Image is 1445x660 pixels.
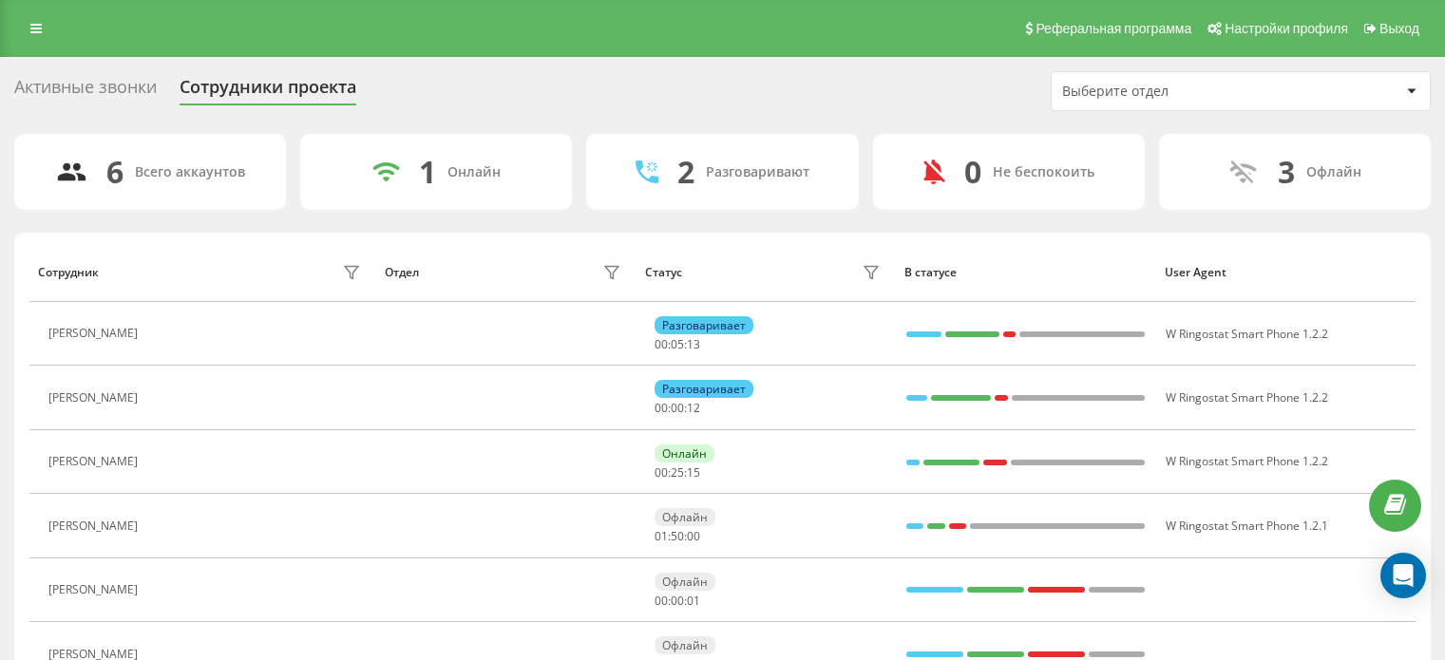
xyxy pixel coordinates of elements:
div: Офлайн [655,508,715,526]
div: : : [655,402,700,415]
div: Сотрудники проекта [180,77,356,106]
span: 12 [687,400,700,416]
div: Разговаривает [655,316,753,334]
div: Офлайн [655,573,715,591]
span: 05 [671,336,684,352]
span: W Ringostat Smart Phone 1.2.2 [1166,389,1328,405]
div: В статусе [904,266,1147,279]
span: 00 [671,593,684,609]
span: Настройки профиля [1225,21,1348,36]
div: Отдел [385,266,419,279]
span: W Ringostat Smart Phone 1.2.1 [1166,518,1328,534]
span: 00 [655,336,668,352]
div: Выберите отдел [1062,84,1289,100]
span: 50 [671,528,684,544]
span: 15 [687,464,700,481]
span: 00 [655,464,668,481]
div: Разговаривают [706,164,809,180]
div: [PERSON_NAME] [48,455,143,468]
div: [PERSON_NAME] [48,519,143,533]
div: [PERSON_NAME] [48,583,143,596]
div: Сотрудник [38,266,99,279]
div: [PERSON_NAME] [48,391,143,405]
div: 0 [964,154,981,190]
div: Активные звонки [14,77,157,106]
span: Реферальная программа [1036,21,1191,36]
div: Не беспокоить [993,164,1094,180]
div: Всего аккаунтов [135,164,245,180]
div: User Agent [1165,266,1407,279]
div: Офлайн [655,636,715,654]
div: Офлайн [1306,164,1361,180]
div: : : [655,594,700,608]
span: W Ringostat Smart Phone 1.2.2 [1166,326,1328,342]
div: Онлайн [655,444,714,462]
div: : : [655,466,700,480]
div: Разговаривает [655,380,753,398]
div: 3 [1278,154,1295,190]
span: 01 [655,528,668,544]
div: Статус [645,266,682,279]
span: W Ringostat Smart Phone 1.2.2 [1166,453,1328,469]
span: 00 [671,400,684,416]
div: Онлайн [447,164,501,180]
span: 25 [671,464,684,481]
div: 6 [106,154,124,190]
span: 00 [687,528,700,544]
span: 13 [687,336,700,352]
span: 00 [655,593,668,609]
div: [PERSON_NAME] [48,327,143,340]
span: 01 [687,593,700,609]
span: 00 [655,400,668,416]
div: 1 [419,154,436,190]
div: Open Intercom Messenger [1380,553,1426,598]
div: : : [655,338,700,351]
div: : : [655,530,700,543]
div: 2 [677,154,694,190]
span: Выход [1379,21,1419,36]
